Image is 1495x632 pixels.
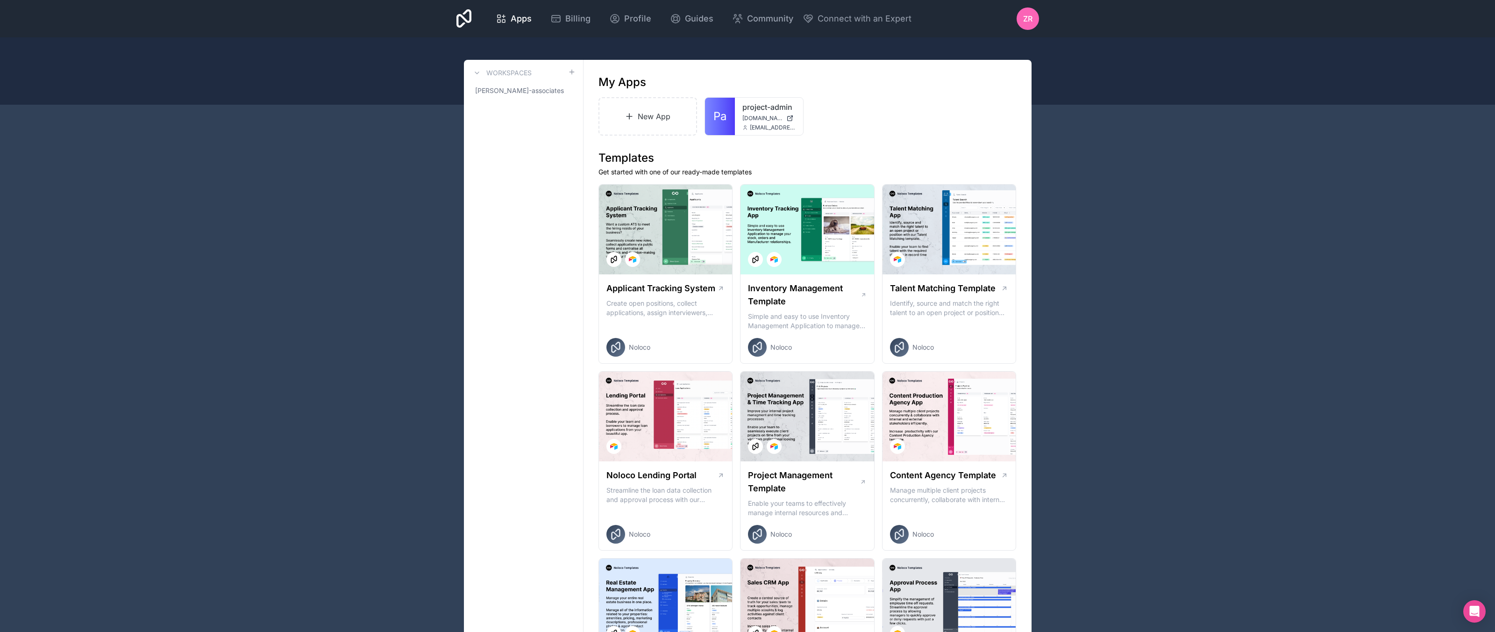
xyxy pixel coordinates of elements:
span: Billing [565,12,591,25]
img: Airtable Logo [894,256,901,263]
span: Profile [624,12,651,25]
span: [EMAIL_ADDRESS][DOMAIN_NAME] [750,124,796,131]
span: Noloco [912,343,934,352]
p: Simple and easy to use Inventory Management Application to manage your stock, orders and Manufact... [748,312,867,330]
span: Connect with an Expert [818,12,911,25]
a: Profile [602,8,659,29]
img: Airtable Logo [770,256,778,263]
span: Apps [511,12,532,25]
h1: Project Management Template [748,469,860,495]
img: Airtable Logo [894,443,901,450]
a: [DOMAIN_NAME] [742,115,796,122]
a: Workspaces [471,67,532,79]
a: [PERSON_NAME]-associates [471,82,576,99]
p: Get started with one of our ready-made templates [598,167,1017,177]
h1: Noloco Lending Portal [606,469,697,482]
div: Open Intercom Messenger [1463,600,1486,623]
span: [DOMAIN_NAME] [742,115,783,122]
span: Guides [685,12,713,25]
a: New App [598,97,698,136]
a: Community [725,8,801,29]
span: [PERSON_NAME]-associates [475,86,564,95]
span: Community [747,12,793,25]
span: Noloco [770,530,792,539]
p: Manage multiple client projects concurrently, collaborate with internal and external stakeholders... [890,486,1009,504]
h1: My Apps [598,75,646,90]
a: Apps [488,8,539,29]
p: Streamline the loan data collection and approval process with our Lending Portal template. [606,486,725,504]
img: Airtable Logo [770,443,778,450]
h1: Applicant Tracking System [606,282,715,295]
img: Airtable Logo [610,443,618,450]
h1: Talent Matching Template [890,282,996,295]
button: Connect with an Expert [803,12,911,25]
span: Noloco [629,343,650,352]
p: Enable your teams to effectively manage internal resources and execute client projects on time. [748,499,867,517]
span: Noloco [912,530,934,539]
h1: Inventory Management Template [748,282,860,308]
h1: Templates [598,151,1017,165]
p: Create open positions, collect applications, assign interviewers, centralise candidate feedback a... [606,299,725,317]
a: Guides [662,8,721,29]
a: project-admin [742,101,796,113]
h1: Content Agency Template [890,469,996,482]
p: Identify, source and match the right talent to an open project or position with our Talent Matchi... [890,299,1009,317]
span: Noloco [770,343,792,352]
a: Pa [705,98,735,135]
a: Billing [543,8,598,29]
h3: Workspaces [486,68,532,78]
span: Pa [713,109,726,124]
img: Airtable Logo [629,256,636,263]
span: ZR [1023,13,1032,24]
span: Noloco [629,530,650,539]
